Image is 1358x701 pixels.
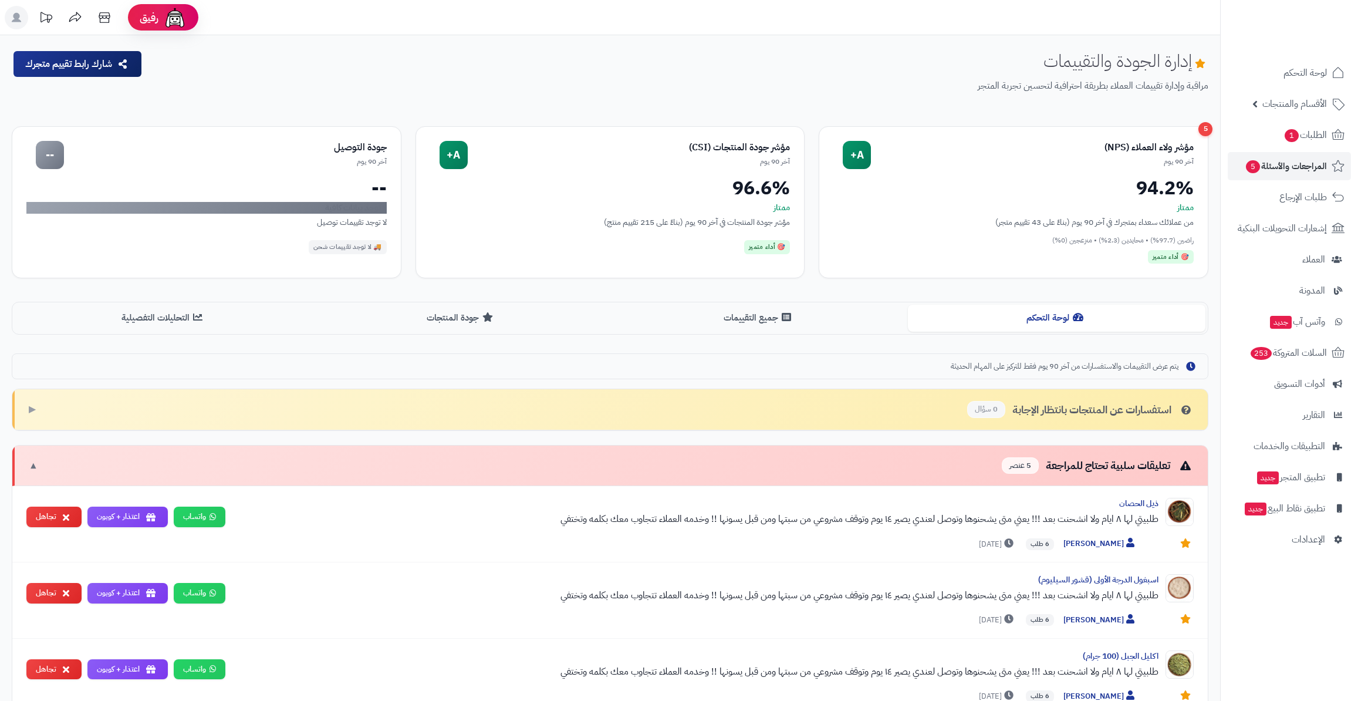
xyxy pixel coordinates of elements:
span: جديد [1270,316,1292,329]
div: استفسارات عن المنتجات بانتظار الإجابة [967,401,1194,418]
div: ممتاز [833,202,1194,214]
div: 🎯 أداء متميز [744,240,790,254]
div: A+ [843,141,871,169]
span: لوحة التحكم [1283,65,1327,81]
a: تطبيق نقاط البيعجديد [1228,494,1351,523]
span: 1 [1284,129,1299,143]
span: إشعارات التحويلات البنكية [1238,220,1327,237]
div: آخر 90 يوم [64,157,387,167]
a: طلبات الإرجاع [1228,183,1351,211]
a: العملاء [1228,245,1351,274]
span: [DATE] [979,614,1016,626]
button: تجاهل [26,659,82,680]
button: تجاهل [26,507,82,527]
div: جودة التوصيل [64,141,387,154]
div: -- [36,141,64,169]
div: تعليقات سلبية تحتاج للمراجعة [1002,457,1194,474]
span: السلات المتروكة [1249,345,1327,361]
span: 5 [1245,160,1261,174]
div: من عملائك سعداء بمتجرك في آخر 90 يوم (بناءً على 43 تقييم متجر) [833,216,1194,228]
button: اعتذار + كوبون [87,507,168,527]
button: جميع التقييمات [610,305,908,331]
p: مراقبة وإدارة تقييمات العملاء بطريقة احترافية لتحسين تجربة المتجر [152,79,1208,93]
span: الإعدادات [1292,531,1325,548]
span: تطبيق نقاط البيع [1244,500,1325,517]
div: مؤشر جودة المنتجات (CSI) [468,141,791,154]
span: 6 طلب [1026,538,1054,550]
img: Product [1166,498,1194,526]
div: مؤشر ولاء العملاء (NPS) [871,141,1194,154]
span: 6 طلب [1026,614,1054,626]
button: التحليلات التفصيلية [15,305,312,331]
a: وآتس آبجديد [1228,308,1351,336]
span: تطبيق المتجر [1256,469,1325,486]
div: اكليل الجبل (100 جرام) [235,651,1158,662]
a: التطبيقات والخدمات [1228,432,1351,460]
a: لوحة التحكم [1228,59,1351,87]
a: المراجعات والأسئلة5 [1228,152,1351,180]
span: أدوات التسويق [1274,376,1325,392]
div: لا توجد بيانات كافية [26,202,387,214]
span: [DATE] [979,538,1016,550]
a: الطلبات1 [1228,121,1351,149]
button: تجاهل [26,583,82,604]
span: 0 سؤال [967,401,1005,418]
button: شارك رابط تقييم متجرك [13,51,141,77]
img: ai-face.png [163,6,187,29]
a: إشعارات التحويلات البنكية [1228,214,1351,242]
span: التطبيقات والخدمات [1254,438,1325,454]
div: ممتاز [430,202,791,214]
span: جديد [1245,503,1266,515]
div: 🚚 لا توجد تقييمات شحن [309,240,387,254]
a: المدونة [1228,277,1351,305]
div: 96.6% [430,178,791,197]
span: التقارير [1303,407,1325,423]
button: اعتذار + كوبون [87,659,168,680]
span: الأقسام والمنتجات [1262,96,1327,112]
span: [PERSON_NAME] [1063,614,1137,626]
span: العملاء [1302,251,1325,268]
a: واتساب [174,659,225,680]
span: رفيق [140,11,158,25]
span: 253 [1250,346,1273,360]
span: يتم عرض التقييمات والاستفسارات من آخر 90 يوم فقط للتركيز على المهام الحديثة [951,361,1178,372]
span: طلبات الإرجاع [1279,189,1327,205]
div: مؤشر جودة المنتجات في آخر 90 يوم (بناءً على 215 تقييم منتج) [430,216,791,228]
div: 5 [1198,122,1212,136]
button: اعتذار + كوبون [87,583,168,604]
span: المراجعات والأسئلة [1245,158,1327,174]
span: الطلبات [1283,127,1327,143]
a: التقارير [1228,401,1351,429]
div: آخر 90 يوم [468,157,791,167]
div: طلبيتي لها ٨ ايام ولا انشحنت بعد !!! يعني متى يشحنوها وتوصل لعندي يصير ١٤ يوم وتوقف مشروعي من سبت... [235,512,1158,526]
a: السلات المتروكة253 [1228,339,1351,367]
div: لا توجد تقييمات توصيل [26,216,387,228]
a: تطبيق المتجرجديد [1228,463,1351,491]
a: واتساب [174,583,225,604]
img: Product [1166,651,1194,679]
a: الإعدادات [1228,525,1351,554]
div: -- [26,178,387,197]
button: لوحة التحكم [908,305,1205,331]
div: 94.2% [833,178,1194,197]
span: [PERSON_NAME] [1063,538,1137,550]
span: 5 عنصر [1002,457,1039,474]
div: طلبيتي لها ٨ ايام ولا انشحنت بعد !!! يعني متى يشحنوها وتوصل لعندي يصير ١٤ يوم وتوقف مشروعي من سبت... [235,665,1158,679]
a: تحديثات المنصة [31,6,60,32]
div: راضين (97.7%) • محايدين (2.3%) • منزعجين (0%) [833,235,1194,245]
span: ▼ [29,459,38,473]
div: A+ [440,141,468,169]
span: المدونة [1299,282,1325,299]
h1: إدارة الجودة والتقييمات [1043,51,1208,70]
a: أدوات التسويق [1228,370,1351,398]
div: اسبغول الدرجة الأولى (قشور السيليوم) [235,574,1158,586]
span: جديد [1257,471,1279,484]
a: واتساب [174,507,225,527]
span: وآتس آب [1269,314,1325,330]
img: logo-2.png [1278,9,1347,33]
div: 🎯 أداء متميز [1148,250,1194,264]
button: جودة المنتجات [312,305,610,331]
div: ذيل الحصان [235,498,1158,510]
div: طلبيتي لها ٨ ايام ولا انشحنت بعد !!! يعني متى يشحنوها وتوصل لعندي يصير ١٤ يوم وتوقف مشروعي من سبت... [235,588,1158,602]
span: ▶ [29,403,36,416]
